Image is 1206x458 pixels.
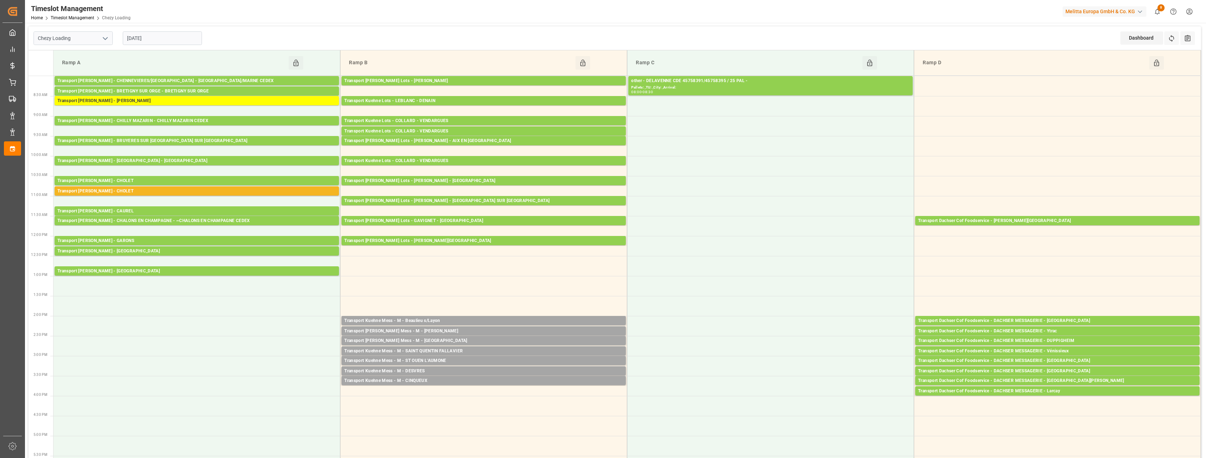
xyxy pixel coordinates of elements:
div: Pallets: 2,TU: 52,City: [GEOGRAPHIC_DATA],Arrival: [DATE] 00:00:00 [344,205,623,211]
div: Pallets: ,TU: ,City: ,Arrival: [631,85,910,91]
div: Pallets: 1,TU: 31,City: [GEOGRAPHIC_DATA],Arrival: [DATE] 00:00:00 [918,324,1197,331]
div: Transport [PERSON_NAME] Lots - [PERSON_NAME][GEOGRAPHIC_DATA] [344,237,623,245]
div: Ramp D [920,56,1149,70]
span: 8 [1157,4,1165,11]
div: Transport [PERSON_NAME] - CHOLET [57,188,336,195]
div: Transport [PERSON_NAME] - [PERSON_NAME] [57,97,336,105]
div: Transport [PERSON_NAME] Lots - [PERSON_NAME] [344,77,623,85]
div: Transport [PERSON_NAME] - CHALONS EN CHAMPAGNE - ~CHALONS EN CHAMPAGNE CEDEX [57,217,336,225]
div: Pallets: ,TU: 90,City: CAUREL,Arrival: [DATE] 00:00:00 [57,215,336,221]
div: Transport [PERSON_NAME] - CAUREL [57,208,336,215]
div: Transport [PERSON_NAME] Lots - [PERSON_NAME] - [GEOGRAPHIC_DATA] SUR [GEOGRAPHIC_DATA] [344,197,623,205]
div: Pallets: 2,TU: 17,City: [GEOGRAPHIC_DATA],Arrival: [DATE] 00:00:00 [918,375,1197,381]
div: Pallets: ,TU: 216,City: CHILLY MAZARIN CEDEX,Arrival: [DATE] 00:00:00 [57,125,336,131]
a: Home [31,15,43,20]
div: Transport Kuehne Mess - M - DESVRES [344,368,623,375]
span: 12:00 PM [31,233,47,237]
div: Transport [PERSON_NAME] - BRETIGNY SUR ORGE - BRETIGNY SUR ORGE [57,88,336,95]
div: Pallets: ,TU: 44,City: ST OUEN L'AUMONE,Arrival: [DATE] 00:00:00 [344,364,623,371]
div: Transport Dachser Cof Foodservice - DACHSER MESSAGERIE - DUPPIGHEIM [918,337,1197,344]
div: Transport Dachser Cof Foodservice - DACHSER MESSAGERIE - Ytrac [918,328,1197,335]
div: Pallets: 4,TU: 128,City: [GEOGRAPHIC_DATA]/MARNE CEDEX,Arrival: [DATE] 00:00:00 [57,85,336,91]
div: Pallets: 4,TU: ,City: [GEOGRAPHIC_DATA],Arrival: [DATE] 00:00:00 [344,135,623,141]
span: 5:30 PM [34,453,47,457]
div: Transport Kuehne Lots - COLLARD - VENDARGUES [344,128,623,135]
div: Pallets: 3,TU: 160,City: [GEOGRAPHIC_DATA],Arrival: [DATE] 00:00:00 [344,165,623,171]
div: Transport [PERSON_NAME] - [GEOGRAPHIC_DATA] [57,268,336,275]
span: 9:30 AM [34,133,47,137]
span: 2:30 PM [34,333,47,337]
div: Transport Kuehne Lots - LEBLANC - DENAIN [344,97,623,105]
div: Pallets: 2,TU: 302,City: [GEOGRAPHIC_DATA],Arrival: [DATE] 00:00:00 [57,105,336,111]
div: Transport [PERSON_NAME] Mess - M - [PERSON_NAME] [344,328,623,335]
div: Pallets: 6,TU: 335,City: CARQUEFOU,Arrival: [DATE] 00:00:00 [344,85,623,91]
div: Transport [PERSON_NAME] Lots - [PERSON_NAME] - AIX EN [GEOGRAPHIC_DATA] [344,137,623,145]
div: Transport Kuehne Mess - M - ST OUEN L'AUMONE [344,357,623,364]
span: 9:00 AM [34,113,47,117]
div: Pallets: 1,TU: 3,City: DESVRES,Arrival: [DATE] 00:00:00 [344,375,623,381]
div: Ramp A [59,56,289,70]
div: Dashboard [1120,31,1163,45]
div: Transport [PERSON_NAME] - GARONS [57,237,336,245]
div: Pallets: 2,TU: 32,City: [GEOGRAPHIC_DATA],Arrival: [DATE] 00:00:00 [918,344,1197,351]
div: Ramp B [346,56,575,70]
span: 12:30 PM [31,253,47,257]
div: Pallets: 1,TU: 78,City: [GEOGRAPHIC_DATA],Arrival: [DATE] 00:00:00 [344,185,623,191]
span: 3:30 PM [34,373,47,377]
div: Pallets: 1,TU: 236,City: [GEOGRAPHIC_DATA],Arrival: [DATE] 00:00:00 [57,145,336,151]
div: Pallets: ,TU: 14,City: [GEOGRAPHIC_DATA][PERSON_NAME],Arrival: [DATE] 00:00:00 [344,355,623,361]
div: Transport Dachser Cof Foodservice - DACHSER MESSAGERIE - Vénissieux [918,348,1197,355]
div: Pallets: 27,TU: 116,City: [GEOGRAPHIC_DATA],Arrival: [DATE] 00:00:00 [57,195,336,201]
span: 11:30 AM [31,213,47,217]
span: 1:00 PM [34,273,47,277]
div: Transport Dachser Cof Foodservice - DACHSER MESSAGERIE - [GEOGRAPHIC_DATA] [918,317,1197,324]
div: Transport [PERSON_NAME] - CHENNEVIERES/[GEOGRAPHIC_DATA] - [GEOGRAPHIC_DATA]/MARNE CEDEX [57,77,336,85]
div: Transport Dachser Cof Foodservice - DACHSER MESSAGERIE - [GEOGRAPHIC_DATA][PERSON_NAME] [918,377,1197,384]
span: 4:30 PM [34,413,47,417]
div: Pallets: ,TU: 48,City: CHOLET,Arrival: [DATE] 00:00:00 [57,185,336,191]
div: Pallets: 3,TU: 56,City: [GEOGRAPHIC_DATA],Arrival: [DATE] 00:00:00 [57,255,336,261]
div: Transport [PERSON_NAME] - CHILLY MAZARIN - CHILLY MAZARIN CEDEX [57,117,336,125]
span: 8:30 AM [34,93,47,97]
div: Transport [PERSON_NAME] - [GEOGRAPHIC_DATA] - [GEOGRAPHIC_DATA] [57,157,336,165]
div: Transport Kuehne Lots - COLLARD - VENDARGUES [344,117,623,125]
div: Transport [PERSON_NAME] - CHOLET [57,177,336,185]
div: Pallets: 8,TU: 413,City: [GEOGRAPHIC_DATA],Arrival: [DATE] 00:00:00 [344,105,623,111]
div: Pallets: 2,TU: ,City: [GEOGRAPHIC_DATA],Arrival: [DATE] 00:00:00 [918,355,1197,361]
button: show 8 new notifications [1149,4,1165,20]
span: 11:00 AM [31,193,47,197]
span: 5:00 PM [34,433,47,437]
div: Pallets: ,TU: 28,City: [GEOGRAPHIC_DATA],Arrival: [DATE] 00:00:00 [344,384,623,391]
div: Transport Kuehne Mess - M - Beaulieu s/Layon [344,317,623,324]
div: Transport [PERSON_NAME] - [GEOGRAPHIC_DATA] [57,248,336,255]
span: 10:30 AM [31,173,47,177]
input: Type to search/select [34,31,113,45]
div: Transport Dachser Cof Foodservice - DACHSER MESSAGERIE - [GEOGRAPHIC_DATA] [918,368,1197,375]
div: Transport Kuehne Mess - M - SAINT QUENTIN FALLAVIER [344,348,623,355]
div: Pallets: 32,TU: 31,City: [PERSON_NAME][GEOGRAPHIC_DATA],Arrival: [DATE] 00:00:00 [918,225,1197,231]
div: Pallets: ,TU: 442,City: [GEOGRAPHIC_DATA],Arrival: [DATE] 00:00:00 [57,165,336,171]
div: Pallets: ,TU: 70,City: [GEOGRAPHIC_DATA],Arrival: [DATE] 00:00:00 [344,145,623,151]
div: Pallets: ,TU: 82,City: [GEOGRAPHIC_DATA],Arrival: [DATE] 00:00:00 [57,95,336,101]
input: DD-MM-YYYY [123,31,202,45]
span: 1:30 PM [34,293,47,297]
div: Transport Kuehne Mess - M - CINQUEUX [344,377,623,384]
div: other - DELAVENNE CDE 45758391/45758395 / 25 PAL - [631,77,910,85]
div: Transport [PERSON_NAME] - BRUYERES SUR [GEOGRAPHIC_DATA] SUR [GEOGRAPHIC_DATA] [57,137,336,145]
div: Transport Dachser Cof Foodservice - DACHSER MESSAGERIE - Larcay [918,388,1197,395]
div: Pallets: ,TU: 89,City: Ytrac,Arrival: [DATE] 00:00:00 [918,335,1197,341]
div: Transport [PERSON_NAME] Lots - GAVIGNET - [GEOGRAPHIC_DATA] [344,217,623,225]
span: 10:00 AM [31,153,47,157]
div: 08:00 [631,90,642,94]
span: 4:00 PM [34,393,47,397]
div: Pallets: 17,TU: ,City: [GEOGRAPHIC_DATA],Arrival: [DATE] 00:00:00 [344,125,623,131]
div: 08:30 [643,90,653,94]
div: Pallets: 1,TU: 63,City: [GEOGRAPHIC_DATA][PERSON_NAME],Arrival: [DATE] 00:00:00 [918,384,1197,391]
span: 2:00 PM [34,313,47,317]
div: Transport [PERSON_NAME] Lots - [PERSON_NAME] - [GEOGRAPHIC_DATA] [344,177,623,185]
div: Transport Kuehne Lots - COLLARD - VENDARGUES [344,157,623,165]
a: Timeslot Management [51,15,94,20]
div: Pallets: ,TU: 11,City: Beaulieu s/[GEOGRAPHIC_DATA],Arrival: [DATE] 00:00:00 [344,324,623,331]
div: Transport Dachser Cof Foodservice - DACHSER MESSAGERIE - [GEOGRAPHIC_DATA] [918,357,1197,364]
div: Transport [PERSON_NAME] Mess - M - [GEOGRAPHIC_DATA] [344,337,623,344]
